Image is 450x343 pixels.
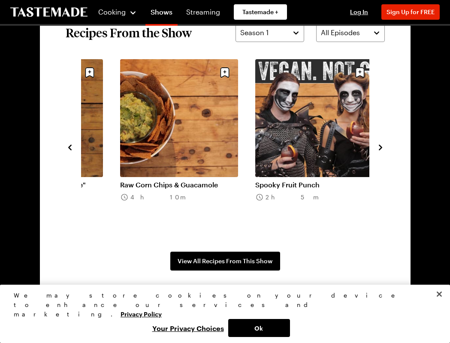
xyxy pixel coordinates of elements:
button: Save recipe [82,64,98,81]
span: View All Recipes From This Show [178,257,272,265]
span: Tastemade + [242,8,278,16]
a: More information about your privacy, opens in a new tab [121,310,162,318]
button: Save recipe [217,64,233,81]
div: Privacy [14,291,429,337]
span: Sign Up for FREE [387,8,435,15]
a: Raw Corn Chips & Guacamole [120,181,238,189]
button: Save recipe [352,64,368,81]
button: All Episodes [316,23,385,42]
a: Tastemade + [234,4,287,20]
div: 3 / 8 [255,59,390,235]
div: 2 / 8 [120,59,255,235]
button: Ok [228,319,290,337]
span: Cooking [98,8,126,16]
span: All Episodes [321,27,360,38]
a: Shows [145,2,178,26]
button: Close [430,285,449,304]
button: Your Privacy Choices [148,319,228,337]
button: Season 1 [236,23,304,42]
a: Spooky Fruit Punch [255,181,373,189]
span: Log In [350,8,368,15]
button: Cooking [98,2,137,22]
div: We may store cookies on your device to enhance our services and marketing. [14,291,429,319]
button: navigate to next item [376,141,385,152]
button: Log In [342,8,376,16]
h2: Recipes From the Show [66,25,192,40]
a: View All Recipes From This Show [170,252,280,271]
button: Sign Up for FREE [381,4,440,20]
a: To Tastemade Home Page [10,7,88,17]
button: navigate to previous item [66,141,74,152]
span: Season 1 [240,27,269,38]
